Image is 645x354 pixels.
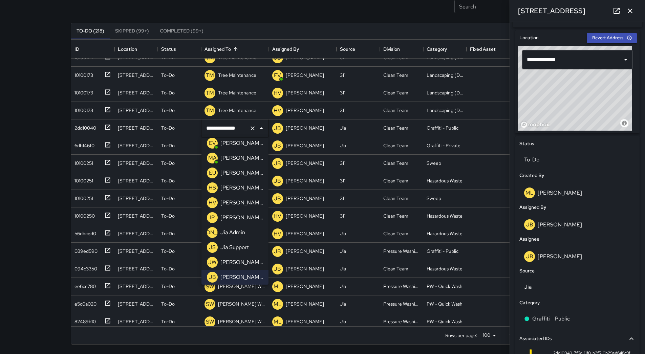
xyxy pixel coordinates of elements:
[218,72,256,79] p: Tree Maintenance
[161,301,175,307] p: To-Do
[72,122,96,131] div: 2dd10040
[72,139,94,149] div: 6db146f0
[220,258,263,266] p: [PERSON_NAME]
[427,195,441,202] div: Sweep
[206,71,214,80] p: TM
[286,318,324,325] p: [PERSON_NAME]
[118,89,154,96] div: 473 Tehama Street
[206,318,214,326] p: SW
[340,248,346,255] div: Jia
[383,125,408,131] div: Clean Team
[220,228,245,237] p: Jia Admin
[118,318,154,325] div: 440 Jessie Street
[206,107,214,115] p: TM
[274,247,281,256] p: JB
[274,142,281,150] p: JB
[340,142,346,149] div: Jia
[286,301,324,307] p: [PERSON_NAME]
[220,154,263,162] p: [PERSON_NAME]
[340,283,346,290] div: Jia
[337,40,380,59] div: Source
[445,332,477,339] p: Rows per page:
[161,40,176,59] div: Status
[218,301,265,307] p: [PERSON_NAME] Weekly
[427,40,447,59] div: Category
[72,87,93,96] div: 10100173
[269,40,337,59] div: Assigned By
[72,175,93,184] div: 10100251
[427,107,463,114] div: Landscaping (DG & Weeds)
[210,214,215,222] p: IP
[220,199,263,207] p: [PERSON_NAME]
[161,89,175,96] p: To-Do
[286,213,324,219] p: [PERSON_NAME]
[209,273,216,281] p: JB
[427,142,460,149] div: Graffiti - Private
[161,125,175,131] p: To-Do
[161,195,175,202] p: To-Do
[383,195,408,202] div: Clean Team
[340,40,355,59] div: Source
[72,104,93,114] div: 10100173
[274,283,282,291] p: ML
[206,89,214,97] p: TM
[274,195,281,203] p: JB
[220,214,263,222] p: [PERSON_NAME]
[118,72,154,79] div: 1021 Market Street
[161,160,175,167] p: To-Do
[383,177,408,184] div: Clean Team
[286,72,324,79] p: [PERSON_NAME]
[118,195,154,202] div: 55 South Van Ness Avenue
[340,195,345,202] div: 311
[118,283,154,290] div: 486 Jessie Street
[383,213,408,219] div: Clean Team
[161,248,175,255] p: To-Do
[118,230,154,237] div: 932 Mission Street
[118,177,154,184] div: 55 South Van Ness Avenue
[118,107,154,114] div: 109 6th Street
[118,142,154,149] div: 1301 Mission Street
[220,184,263,192] p: [PERSON_NAME]
[427,301,463,307] div: PW - Quick Wash
[218,283,265,290] p: [PERSON_NAME] Weekly
[427,283,463,290] div: PW - Quick Wash
[286,142,324,149] p: [PERSON_NAME]
[201,40,269,59] div: Assigned To
[340,107,345,114] div: 311
[274,318,282,326] p: ML
[205,40,231,59] div: Assigned To
[118,125,154,131] div: 101 8th Street
[209,199,216,207] p: HV
[383,265,408,272] div: Clean Team
[427,265,463,272] div: Hazardous Waste
[118,160,154,167] div: 55 South Van Ness Avenue
[72,263,97,272] div: 094c3350
[383,318,420,325] div: Pressure Washing
[158,40,201,59] div: Status
[286,230,324,237] p: [PERSON_NAME]
[274,300,282,308] p: ML
[427,72,463,79] div: Landscaping (DG & Weeds)
[427,125,458,131] div: Graffiti - Public
[274,177,281,185] p: JB
[340,177,345,184] div: 311
[427,160,441,167] div: Sweep
[72,192,93,202] div: 10100251
[383,230,408,237] div: Clean Team
[118,301,154,307] div: 486 Jessie Street
[114,40,158,59] div: Location
[340,89,345,96] div: 311
[274,230,281,238] p: HV
[427,248,458,255] div: Graffiti - Public
[480,330,498,340] div: 100
[209,243,216,251] p: JS
[286,160,324,167] p: [PERSON_NAME]
[427,318,463,325] div: PW - Quick Wash
[383,40,400,59] div: Division
[220,273,263,281] p: [PERSON_NAME]
[72,210,95,219] div: 10100250
[274,107,281,115] p: HV
[340,265,346,272] div: Jia
[274,159,281,168] p: JB
[72,245,98,255] div: 039ed590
